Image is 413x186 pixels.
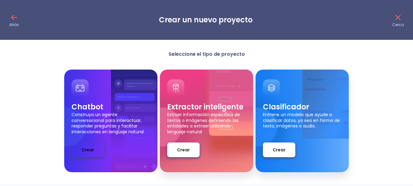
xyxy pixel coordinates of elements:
[273,147,286,153] font: Crear
[392,22,404,27] font: Cerca
[263,112,340,129] font: Entrene un modelo que ayude a clasificar datos, ya sea en forma de texto, imágenes o audio.
[263,142,295,157] button: Crear
[72,112,145,135] font: Construya un agente conversacional para interactuar, responder preguntas y facilitar interaccione...
[159,15,253,25] font: Crear un nuevo proyecto
[72,142,104,157] button: Crear
[177,147,190,153] font: Crear
[81,147,94,153] font: Crear
[167,112,240,135] font: Extraer información específica de textos o imágenes definiendo las entidades a extraer utilizando...
[167,102,243,112] font: Extractor inteligente
[72,102,103,112] font: Chatbot
[167,142,200,157] button: Crear
[168,51,245,58] font: Seleccione el tipo de proyecto
[263,102,309,112] font: Clasificador
[9,22,19,27] font: Atrás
